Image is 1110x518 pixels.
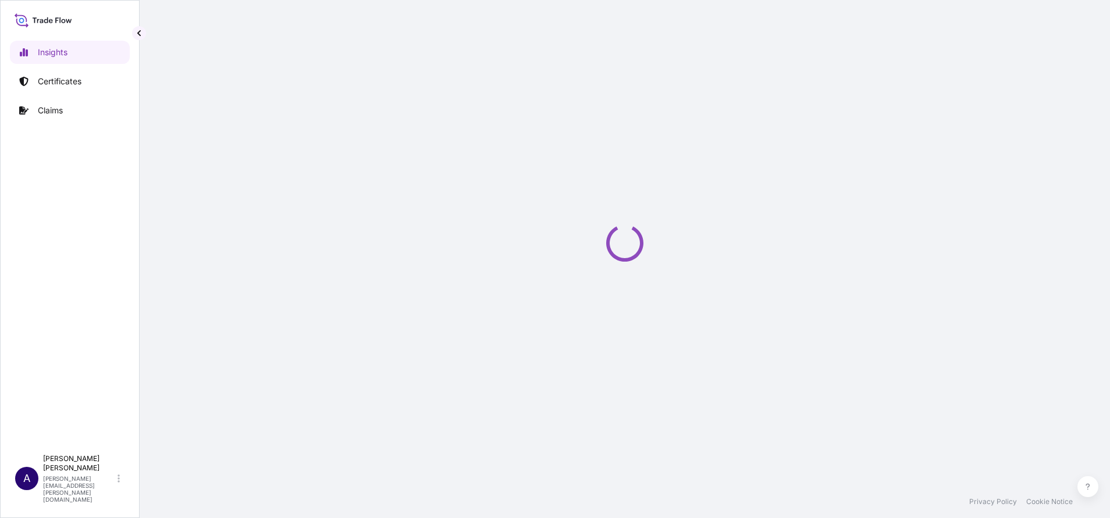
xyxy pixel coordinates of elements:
[1026,497,1073,506] a: Cookie Notice
[969,497,1017,506] a: Privacy Policy
[10,41,130,64] a: Insights
[38,76,81,87] p: Certificates
[38,105,63,116] p: Claims
[23,473,30,484] span: A
[43,475,115,503] p: [PERSON_NAME][EMAIL_ADDRESS][PERSON_NAME][DOMAIN_NAME]
[10,70,130,93] a: Certificates
[38,47,67,58] p: Insights
[10,99,130,122] a: Claims
[43,454,115,473] p: [PERSON_NAME] [PERSON_NAME]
